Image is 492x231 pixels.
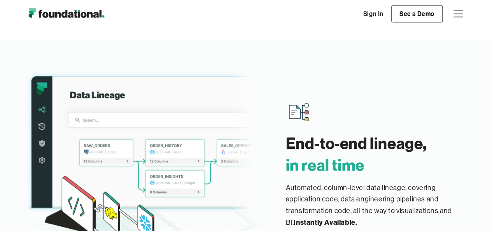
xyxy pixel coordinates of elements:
[453,194,492,231] iframe: Chat Widget
[286,100,311,125] img: Lineage Icon
[25,6,108,22] a: home
[294,218,357,227] strong: Instantly Available.
[355,6,391,22] a: Sign In
[285,132,467,176] h3: End-to-end lineage, ‍
[25,6,108,22] img: Foundational Logo
[285,182,467,229] p: Automated, column-level data lineage, covering application code, data engineering pipelines and t...
[391,5,443,23] a: See a Demo
[449,5,467,23] div: menu
[285,155,364,175] span: in real time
